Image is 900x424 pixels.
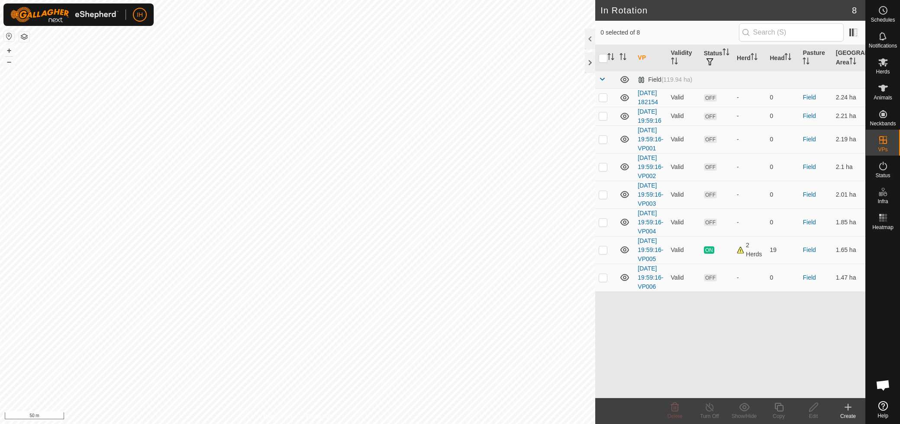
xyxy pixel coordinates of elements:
button: + [4,45,14,56]
span: ON [704,246,714,254]
td: 0 [766,107,799,125]
p-sorticon: Activate to sort [849,59,856,66]
th: [GEOGRAPHIC_DATA] Area [832,45,865,71]
a: [DATE] 19:59:16-VP001 [638,127,663,152]
div: Turn Off [692,412,727,420]
td: Valid [668,264,700,291]
span: OFF [704,163,717,171]
span: 8 [852,4,857,17]
span: Herds [876,69,890,74]
a: Privacy Policy [264,413,296,421]
button: Map Layers [19,32,29,42]
th: Head [766,45,799,71]
button: – [4,57,14,67]
div: Open chat [870,372,896,398]
a: [DATE] 19:59:16-VP005 [638,237,663,262]
td: 19 [766,236,799,264]
span: Status [875,173,890,178]
a: Field [803,191,816,198]
td: 2.21 ha [832,107,865,125]
div: Copy [761,412,796,420]
td: 0 [766,88,799,107]
a: Field [803,163,816,170]
a: Contact Us [306,413,332,421]
p-sorticon: Activate to sort [671,59,678,66]
div: Show/Hide [727,412,761,420]
td: Valid [668,153,700,181]
div: Field [638,76,692,83]
div: Edit [796,412,831,420]
td: 1.47 ha [832,264,865,291]
button: Reset Map [4,31,14,41]
a: Field [803,246,816,253]
td: 0 [766,153,799,181]
td: 2.24 ha [832,88,865,107]
span: OFF [704,94,717,102]
td: Valid [668,208,700,236]
input: Search (S) [739,23,844,41]
td: 2.19 ha [832,125,865,153]
td: 2.1 ha [832,153,865,181]
a: Field [803,219,816,226]
p-sorticon: Activate to sort [803,59,810,66]
p-sorticon: Activate to sort [619,54,626,61]
td: 1.65 ha [832,236,865,264]
a: Field [803,94,816,101]
th: Validity [668,45,700,71]
a: [DATE] 19:59:16-VP002 [638,154,663,179]
span: OFF [704,191,717,198]
span: Neckbands [870,121,896,126]
div: - [737,163,763,172]
a: Help [866,398,900,422]
p-sorticon: Activate to sort [784,54,791,61]
td: 0 [766,208,799,236]
img: Gallagher Logo [10,7,119,22]
td: 1.85 ha [832,208,865,236]
span: Schedules [871,17,895,22]
span: Delete [668,413,683,419]
div: - [737,190,763,199]
a: [DATE] 19:59:16-VP003 [638,182,663,207]
th: Status [700,45,733,71]
span: IH [137,10,143,19]
span: Heatmap [872,225,894,230]
a: Field [803,112,816,119]
a: Field [803,136,816,143]
div: - [737,135,763,144]
td: 0 [766,125,799,153]
div: - [737,273,763,282]
span: Notifications [869,43,897,48]
td: Valid [668,125,700,153]
p-sorticon: Activate to sort [751,54,758,61]
span: OFF [704,274,717,281]
span: OFF [704,136,717,143]
a: [DATE] 19:59:16-VP006 [638,265,663,290]
h2: In Rotation [600,5,852,16]
td: Valid [668,181,700,208]
span: Infra [877,199,888,204]
a: [DATE] 19:59:16 [638,108,661,124]
div: Create [831,412,865,420]
td: Valid [668,107,700,125]
td: Valid [668,236,700,264]
div: - [737,93,763,102]
span: (119.94 ha) [661,76,693,83]
div: 2 Herds [737,241,763,259]
span: OFF [704,113,717,120]
td: 0 [766,264,799,291]
span: 0 selected of 8 [600,28,739,37]
span: OFF [704,219,717,226]
p-sorticon: Activate to sort [723,50,729,57]
span: VPs [878,147,887,152]
div: - [737,112,763,121]
th: VP [634,45,667,71]
p-sorticon: Activate to sort [607,54,614,61]
th: Herd [733,45,766,71]
td: 2.01 ha [832,181,865,208]
a: [DATE] 182154 [638,89,658,105]
span: Animals [874,95,892,100]
th: Pasture [799,45,832,71]
span: Help [877,413,888,418]
td: Valid [668,88,700,107]
div: - [737,218,763,227]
